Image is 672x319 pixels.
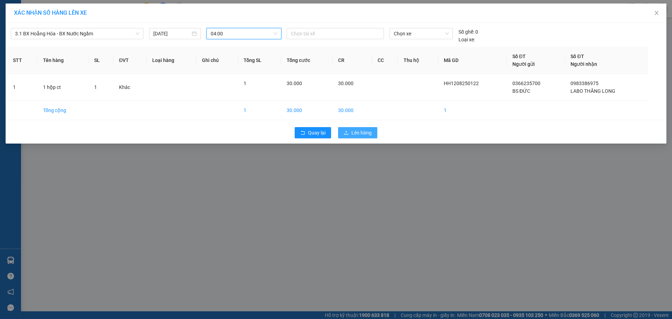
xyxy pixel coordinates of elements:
[512,88,530,94] span: BS ĐỨC
[244,81,246,86] span: 1
[14,9,87,16] span: XÁC NHẬN SỐ HÀNG LÊN XE
[438,47,507,74] th: Mã GD
[37,101,89,120] td: Tổng cộng
[344,130,349,136] span: upload
[238,101,281,120] td: 1
[512,81,540,86] span: 0366235700
[647,4,666,23] button: Close
[287,81,302,86] span: 30.000
[295,127,331,138] button: rollbackQuay lại
[238,47,281,74] th: Tổng SL
[512,61,535,67] span: Người gửi
[37,47,89,74] th: Tên hàng
[94,84,97,90] span: 1
[300,130,305,136] span: rollback
[281,47,332,74] th: Tổng cước
[512,54,526,59] span: Số ĐT
[394,28,448,39] span: Chọn xe
[458,28,478,36] div: 0
[570,61,597,67] span: Người nhận
[196,47,238,74] th: Ghi chú
[7,74,37,101] td: 1
[113,47,147,74] th: ĐVT
[338,127,377,138] button: uploadLên hàng
[654,10,659,16] span: close
[458,36,475,43] span: Loại xe:
[37,74,89,101] td: 1 hộp ct
[372,47,398,74] th: CC
[308,129,325,137] span: Quay lại
[7,47,37,74] th: STT
[281,101,332,120] td: 30.000
[338,81,353,86] span: 30.000
[147,47,196,74] th: Loại hàng
[570,54,584,59] span: Số ĐT
[458,28,474,36] span: Số ghế:
[211,28,277,39] span: 04:00
[153,30,190,37] input: 13/08/2025
[113,74,147,101] td: Khác
[438,101,507,120] td: 1
[570,81,598,86] span: 0983386975
[15,28,139,39] span: 3.1 BX Hoằng Hóa - BX Nước Ngầm
[444,81,479,86] span: HH1208250122
[332,101,372,120] td: 30.000
[351,129,372,137] span: Lên hàng
[332,47,372,74] th: CR
[398,47,438,74] th: Thu hộ
[570,88,615,94] span: LABO THĂNG LONG
[89,47,113,74] th: SL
